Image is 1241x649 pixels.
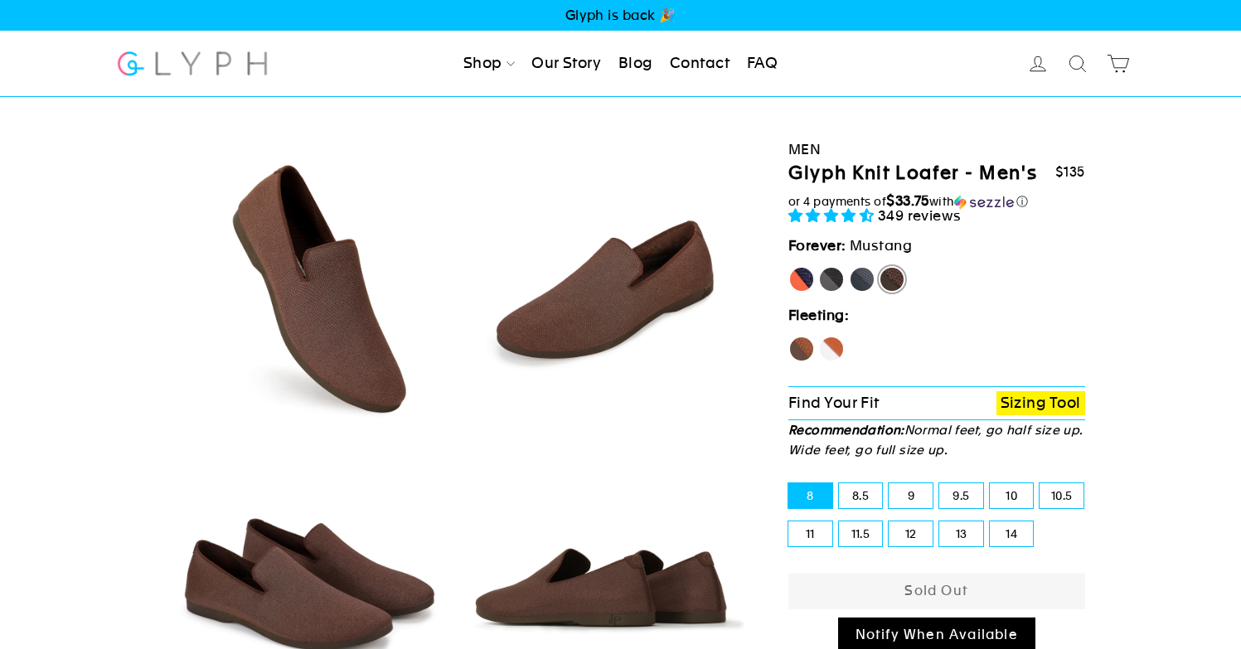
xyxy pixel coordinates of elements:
[990,483,1034,508] label: 10
[850,237,912,254] span: Mustang
[788,237,846,254] strong: Forever:
[788,394,880,411] span: Find Your Fit
[939,521,983,546] label: 13
[818,266,845,293] label: Panther
[788,207,878,224] span: 4.71 stars
[788,336,815,362] label: Hawk
[886,192,929,209] span: $33.75
[996,391,1085,415] a: Sizing Tool
[990,521,1034,546] label: 14
[904,583,968,598] span: Sold Out
[878,207,962,224] span: 349 reviews
[788,193,1085,210] div: or 4 payments of$33.75withSezzle Click to learn more about Sezzle
[457,46,784,82] ul: Primary
[164,146,447,429] img: Mustang
[818,336,845,362] label: Fox
[849,266,875,293] label: Rhino
[939,483,983,508] label: 9.5
[954,195,1014,210] img: Sezzle
[612,46,660,82] a: Blog
[879,266,905,293] label: Mustang
[461,146,744,429] img: Mustang
[788,521,832,546] label: 11
[1040,483,1083,508] label: 10.5
[663,46,736,82] a: Contact
[1055,164,1085,180] span: $135
[788,307,849,323] strong: Fleeting:
[788,420,1085,460] p: Normal feet, go half size up. Wide feet, go full size up.
[457,46,521,82] a: Shop
[788,193,1085,210] div: or 4 payments of with
[525,46,608,82] a: Our Story
[788,138,1085,161] div: Men
[788,423,904,437] strong: Recommendation:
[788,574,1085,609] button: Sold Out
[788,266,815,293] label: [PERSON_NAME]
[115,41,270,85] img: Glyph
[740,46,784,82] a: FAQ
[788,162,1037,186] h1: Glyph Knit Loafer - Men's
[839,483,883,508] label: 8.5
[889,521,933,546] label: 12
[788,483,832,508] label: 8
[839,521,883,546] label: 11.5
[889,483,933,508] label: 9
